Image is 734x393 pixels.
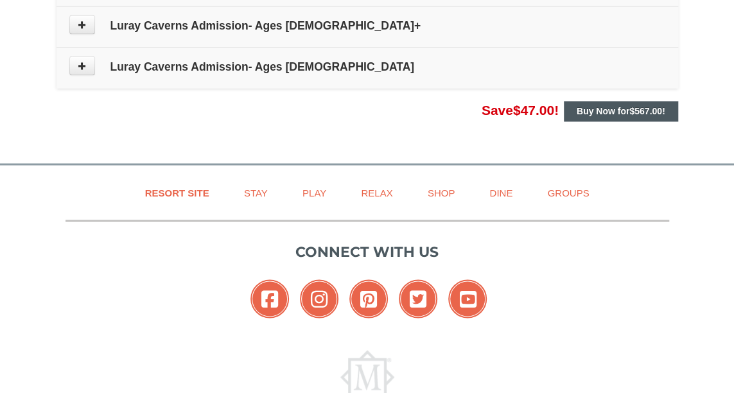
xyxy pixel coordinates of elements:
[228,178,284,207] a: Stay
[473,178,529,207] a: Dine
[482,103,559,118] span: Save !
[531,178,605,207] a: Groups
[629,106,662,116] span: $567.00
[513,103,554,118] span: $47.00
[412,178,471,207] a: Shop
[286,178,342,207] a: Play
[564,101,678,121] button: Buy Now for$567.00!
[66,241,669,262] p: Connect with us
[577,106,665,116] strong: Buy Now for !
[345,178,408,207] a: Relax
[69,60,665,73] h4: Luray Caverns Admission- Ages [DEMOGRAPHIC_DATA]
[129,178,225,207] a: Resort Site
[69,19,665,32] h4: Luray Caverns Admission- Ages [DEMOGRAPHIC_DATA]+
